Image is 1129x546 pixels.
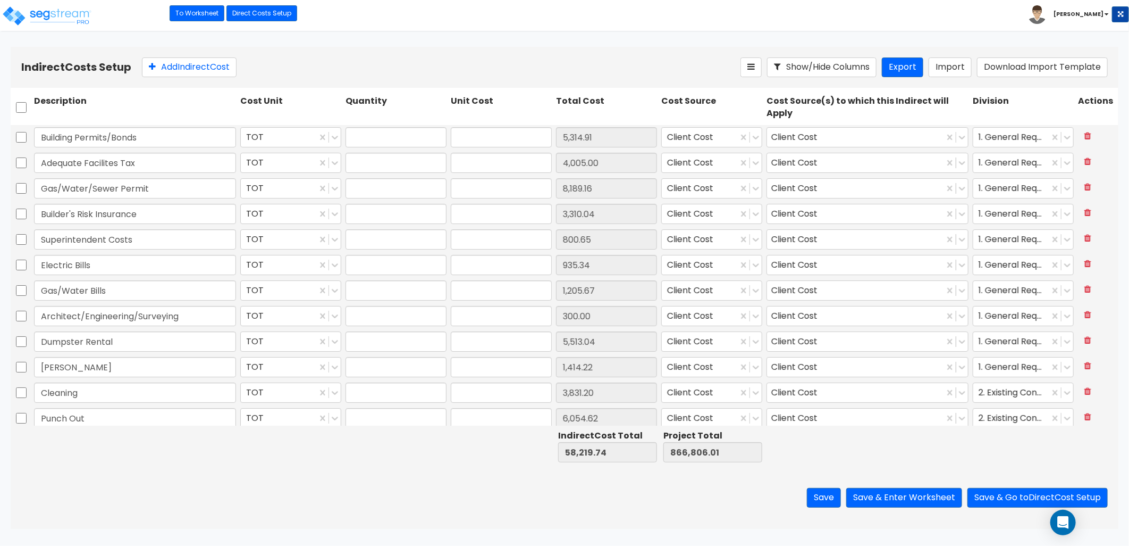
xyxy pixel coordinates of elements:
[1076,93,1118,122] div: Actions
[240,255,341,275] div: TOT
[661,408,762,428] div: Client Cost
[973,127,1074,147] div: 1. General Requirements
[1054,10,1103,18] b: [PERSON_NAME]
[766,332,968,352] div: Client Cost
[240,383,341,403] div: TOT
[973,357,1074,377] div: 1. General Requirements
[1078,204,1098,222] button: Delete Row
[807,488,841,508] button: Save
[240,229,341,250] div: TOT
[32,93,238,122] div: Description
[1028,5,1047,24] img: avatar.png
[771,231,822,248] div: Client Cost
[764,93,971,122] div: Cost Source(s) to which this Indirect will Apply
[558,430,657,442] div: Indirect Cost Total
[1078,255,1098,274] button: Delete Row
[973,306,1074,326] div: 1. General Requirements
[771,206,822,222] div: Client Cost
[240,332,341,352] div: TOT
[766,127,968,147] div: Client Cost
[661,153,762,173] div: Client Cost
[973,153,1074,173] div: 1. General Requirements
[771,308,822,325] div: Client Cost
[766,255,968,275] div: Client Cost
[1078,178,1098,197] button: Delete Row
[661,255,762,275] div: Client Cost
[21,60,131,75] b: Indirect Costs Setup
[1078,306,1098,325] button: Delete Row
[240,357,341,377] div: TOT
[973,408,1074,428] div: 2. Existing Conditions
[240,306,341,326] div: TOT
[766,408,968,428] div: Client Cost
[973,229,1074,250] div: 1. General Requirements
[771,359,822,376] div: Client Cost
[973,332,1074,352] div: 1. General Requirements
[771,385,822,401] div: Client Cost
[240,408,341,428] div: TOT
[929,57,972,77] button: Import
[240,153,341,173] div: TOT
[343,93,449,122] div: Quantity
[240,280,341,301] div: TOT
[240,127,341,147] div: TOT
[238,93,343,122] div: Cost Unit
[973,178,1074,198] div: 1. General Requirements
[973,255,1074,275] div: 1. General Requirements
[771,283,822,299] div: Client Cost
[766,229,968,250] div: Client Cost
[1050,510,1076,535] div: Open Intercom Messenger
[766,280,968,301] div: Client Cost
[226,5,297,21] a: Direct Costs Setup
[661,332,762,352] div: Client Cost
[1078,127,1098,146] button: Delete Row
[766,178,968,198] div: Client Cost
[767,57,877,77] button: Show/Hide Columns
[661,280,762,301] div: Client Cost
[766,153,968,173] div: Client Cost
[661,357,762,377] div: Client Cost
[771,257,822,274] div: Client Cost
[766,357,968,377] div: Client Cost
[661,306,762,326] div: Client Cost
[977,57,1108,77] button: Download Import Template
[766,204,968,224] div: Client Cost
[663,430,762,442] div: Project Total
[1078,408,1098,427] button: Delete Row
[1078,280,1098,299] button: Delete Row
[661,229,762,250] div: Client Cost
[882,57,923,77] button: Export
[973,280,1074,301] div: 1. General Requirements
[973,383,1074,403] div: 2. Existing Conditions
[766,306,968,326] div: Client Cost
[771,129,822,146] div: Client Cost
[971,93,1076,122] div: Division
[1078,357,1098,376] button: Delete Row
[449,93,554,122] div: Unit Cost
[766,383,968,403] div: Client Cost
[967,488,1108,508] button: Save & Go toDirectCost Setup
[240,204,341,224] div: TOT
[771,180,822,197] div: Client Cost
[1078,383,1098,401] button: Delete Row
[170,5,224,21] a: To Worksheet
[661,383,762,403] div: Client Cost
[661,178,762,198] div: Client Cost
[142,57,237,77] button: AddIndirectCost
[240,178,341,198] div: TOT
[1078,153,1098,171] button: Delete Row
[1078,332,1098,350] button: Delete Row
[740,57,762,77] button: Reorder Items
[1078,229,1098,248] button: Delete Row
[659,93,764,122] div: Cost Source
[771,334,822,350] div: Client Cost
[973,204,1074,224] div: 1. General Requirements
[771,410,822,427] div: Client Cost
[846,488,962,508] button: Save & Enter Worksheet
[554,93,659,122] div: Total Cost
[661,127,762,147] div: Client Cost
[661,204,762,224] div: Client Cost
[2,5,92,27] img: logo_pro_r.png
[771,155,822,171] div: Client Cost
